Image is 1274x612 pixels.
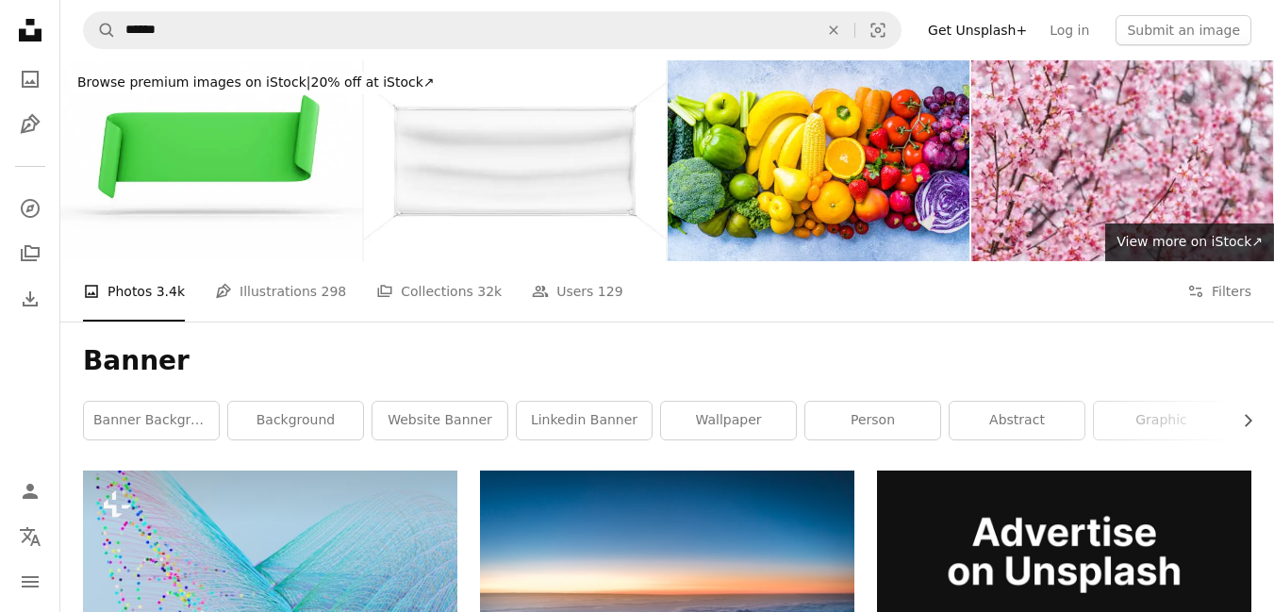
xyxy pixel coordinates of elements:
[532,261,622,322] a: Users 129
[661,402,796,439] a: wallpaper
[517,402,652,439] a: linkedin banner
[477,281,502,302] span: 32k
[83,11,902,49] form: Find visuals sitewide
[1231,402,1251,439] button: scroll list to the right
[1038,15,1100,45] a: Log in
[83,344,1251,378] h1: Banner
[971,60,1273,261] img: Cherry blossoms
[228,402,363,439] a: background
[1116,15,1251,45] button: Submit an image
[917,15,1038,45] a: Get Unsplash+
[77,74,435,90] span: 20% off at iStock ↗
[11,190,49,227] a: Explore
[1117,234,1263,249] span: View more on iStock ↗
[598,281,623,302] span: 129
[11,235,49,273] a: Collections
[322,281,347,302] span: 298
[480,587,854,604] a: white clouds
[83,594,457,611] a: a blue bird with multicolored feathers on it's back
[11,106,49,143] a: Illustrations
[950,402,1084,439] a: abstract
[77,74,310,90] span: Browse premium images on iStock |
[11,518,49,555] button: Language
[11,60,49,98] a: Photos
[855,12,901,48] button: Visual search
[84,402,219,439] a: banner background
[364,60,666,261] img: Blank white indoor outdoor fabric and scrim vinyl banner for print design presentation, 3d illust...
[813,12,854,48] button: Clear
[84,12,116,48] button: Search Unsplash
[11,563,49,601] button: Menu
[60,60,362,261] img: Green Blank Label Text Strip Fabric Pattern, Object + Shadow Clipping Path
[11,472,49,510] a: Log in / Sign up
[11,280,49,318] a: Download History
[376,261,502,322] a: Collections 32k
[1187,261,1251,322] button: Filters
[668,60,969,261] img: Rainbow colored fruits and vegetables banner
[1094,402,1229,439] a: graphic
[805,402,940,439] a: person
[1105,223,1274,261] a: View more on iStock↗
[215,261,346,322] a: Illustrations 298
[60,60,452,106] a: Browse premium images on iStock|20% off at iStock↗
[372,402,507,439] a: website banner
